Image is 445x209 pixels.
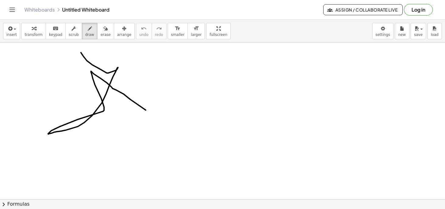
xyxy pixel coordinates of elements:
[117,33,131,37] span: arrange
[25,33,43,37] span: transform
[136,23,152,39] button: undoundo
[49,33,62,37] span: keypad
[372,23,394,39] button: settings
[376,33,390,37] span: settings
[411,23,426,39] button: save
[175,25,180,32] i: format_size
[206,23,230,39] button: fullscreen
[139,33,149,37] span: undo
[187,23,205,39] button: format_sizelarger
[155,33,163,37] span: redo
[404,4,433,16] button: Log in
[398,33,406,37] span: new
[323,4,403,15] button: Assign / Collaborate Live
[152,23,166,39] button: redoredo
[97,23,114,39] button: erase
[46,23,66,39] button: keyboardkeypad
[7,5,17,15] button: Toggle navigation
[193,25,199,32] i: format_size
[69,33,79,37] span: scrub
[414,33,422,37] span: save
[85,33,94,37] span: draw
[191,33,201,37] span: larger
[328,7,398,12] span: Assign / Collaborate Live
[21,23,46,39] button: transform
[395,23,409,39] button: new
[53,25,58,32] i: keyboard
[156,25,162,32] i: redo
[171,33,184,37] span: smaller
[100,33,110,37] span: erase
[6,33,17,37] span: insert
[3,23,20,39] button: insert
[114,23,135,39] button: arrange
[431,33,439,37] span: load
[141,25,147,32] i: undo
[427,23,442,39] button: load
[65,23,82,39] button: scrub
[82,23,98,39] button: draw
[24,7,55,13] a: Whiteboards
[209,33,227,37] span: fullscreen
[168,23,188,39] button: format_sizesmaller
